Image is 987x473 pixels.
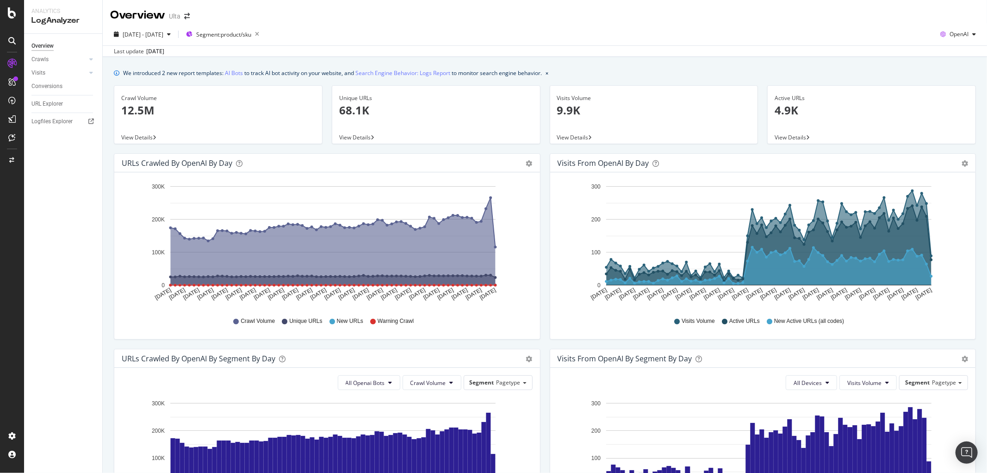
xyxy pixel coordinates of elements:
[31,82,62,91] div: Conversions
[169,12,180,21] div: Ulta
[618,287,636,301] text: [DATE]
[338,375,400,390] button: All Openai Bots
[31,15,95,26] div: LogAnalyzer
[682,317,715,325] span: Visits Volume
[224,287,243,301] text: [DATE]
[632,287,650,301] text: [DATE]
[591,183,600,190] text: 300
[114,47,164,56] div: Last update
[591,216,600,223] text: 200
[603,287,622,301] text: [DATE]
[281,287,299,301] text: [DATE]
[905,378,930,386] span: Segment
[646,287,664,301] text: [DATE]
[123,68,542,78] div: We introduced 2 new report templates: to track AI bot activity on your website, and to monitor se...
[31,82,96,91] a: Conversions
[346,379,385,387] span: All Openai Bots
[152,216,165,223] text: 200K
[352,287,370,301] text: [DATE]
[858,287,876,301] text: [DATE]
[31,55,49,64] div: Crawls
[775,94,968,102] div: Active URLs
[436,287,455,301] text: [DATE]
[526,160,533,167] div: gear
[267,287,286,301] text: [DATE]
[558,354,692,363] div: Visits from OpenAI By Segment By Day
[543,66,551,80] button: close banner
[597,282,601,289] text: 0
[31,68,45,78] div: Visits
[309,287,328,301] text: [DATE]
[182,27,263,42] button: Segment:product/sku
[773,287,792,301] text: [DATE]
[146,47,164,56] div: [DATE]
[152,455,165,462] text: 100K
[731,287,749,301] text: [DATE]
[478,287,497,301] text: [DATE]
[122,158,232,168] div: URLs Crawled by OpenAI by day
[558,180,964,309] svg: A chart.
[702,287,721,301] text: [DATE]
[31,68,87,78] a: Visits
[152,249,165,256] text: 100K
[31,7,95,15] div: Analytics
[31,117,73,126] div: Logfiles Explorer
[839,375,897,390] button: Visits Volume
[184,13,190,19] div: arrow-right-arrow-left
[161,282,165,289] text: 0
[337,287,356,301] text: [DATE]
[729,317,760,325] span: Active URLs
[590,287,608,301] text: [DATE]
[122,180,528,309] svg: A chart.
[717,287,735,301] text: [DATE]
[932,378,956,386] span: Pagetype
[355,68,450,78] a: Search Engine Behavior: Logs Report
[289,317,322,325] span: Unique URLs
[241,317,275,325] span: Crawl Volume
[31,41,54,51] div: Overview
[253,287,271,301] text: [DATE]
[378,317,414,325] span: Warning Crawl
[408,287,427,301] text: [DATE]
[152,400,165,407] text: 300K
[900,287,919,301] text: [DATE]
[497,378,521,386] span: Pagetype
[196,287,215,301] text: [DATE]
[844,287,862,301] text: [DATE]
[31,99,63,109] div: URL Explorer
[337,317,363,325] span: New URLs
[339,102,533,118] p: 68.1K
[660,287,678,301] text: [DATE]
[470,378,494,386] span: Segment
[787,287,806,301] text: [DATE]
[745,287,764,301] text: [DATE]
[152,183,165,190] text: 300K
[526,356,533,362] div: gear
[295,287,314,301] text: [DATE]
[950,30,968,38] span: OpenAI
[558,158,649,168] div: Visits from OpenAI by day
[962,356,968,362] div: gear
[557,94,751,102] div: Visits Volume
[689,287,707,301] text: [DATE]
[830,287,848,301] text: [DATE]
[410,379,446,387] span: Crawl Volume
[886,287,905,301] text: [DATE]
[786,375,837,390] button: All Devices
[794,379,822,387] span: All Devices
[121,102,315,118] p: 12.5M
[674,287,693,301] text: [DATE]
[956,441,978,464] div: Open Intercom Messenger
[591,249,600,256] text: 100
[962,160,968,167] div: gear
[31,41,96,51] a: Overview
[380,287,398,301] text: [DATE]
[339,94,533,102] div: Unique URLs
[168,287,186,301] text: [DATE]
[759,287,777,301] text: [DATE]
[557,133,589,141] span: View Details
[31,99,96,109] a: URL Explorer
[366,287,384,301] text: [DATE]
